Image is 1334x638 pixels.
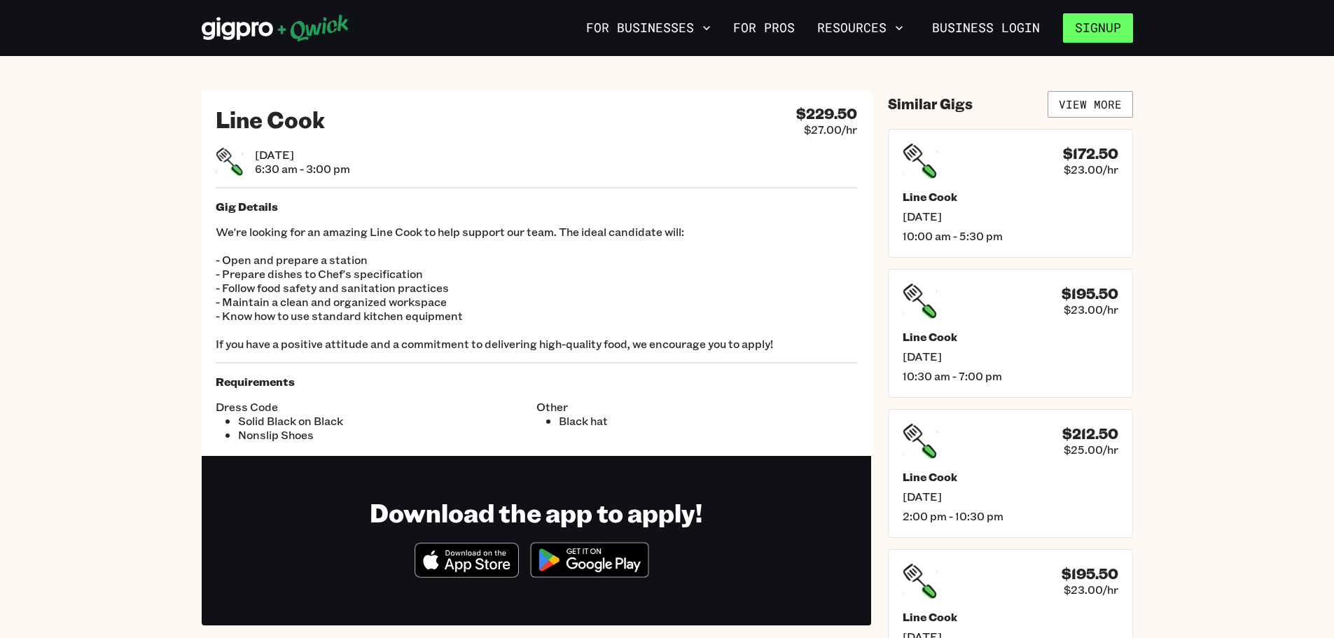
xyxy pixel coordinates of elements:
img: Get it on Google Play [522,534,658,586]
button: Resources [812,16,909,40]
span: 2:00 pm - 10:30 pm [903,509,1118,523]
a: $172.50$23.00/hrLine Cook[DATE]10:00 am - 5:30 pm [888,129,1133,258]
button: For Businesses [581,16,716,40]
span: $27.00/hr [804,123,857,137]
a: For Pros [728,16,800,40]
h4: $172.50 [1063,145,1118,162]
h4: $212.50 [1062,425,1118,443]
h4: $229.50 [796,105,857,123]
span: $23.00/hr [1064,303,1118,317]
a: $195.50$23.00/hrLine Cook[DATE]10:30 am - 7:00 pm [888,269,1133,398]
span: [DATE] [903,209,1118,223]
span: 10:30 am - 7:00 pm [903,369,1118,383]
h5: Line Cook [903,610,1118,624]
span: [DATE] [255,148,350,162]
h5: Line Cook [903,190,1118,204]
span: [DATE] [903,349,1118,363]
h4: $195.50 [1062,285,1118,303]
a: $212.50$25.00/hrLine Cook[DATE]2:00 pm - 10:30 pm [888,409,1133,538]
span: $25.00/hr [1064,443,1118,457]
h5: Line Cook [903,330,1118,344]
span: [DATE] [903,490,1118,504]
a: View More [1048,91,1133,118]
h5: Line Cook [903,470,1118,484]
li: Nonslip Shoes [238,428,536,442]
span: $23.00/hr [1064,162,1118,176]
h5: Requirements [216,375,857,389]
li: Black hat [559,414,857,428]
h4: $195.50 [1062,565,1118,583]
span: Other [536,400,857,414]
p: We're looking for an amazing Line Cook to help support our team. The ideal candidate will: - Open... [216,225,857,351]
h5: Gig Details [216,200,857,214]
li: Solid Black on Black [238,414,536,428]
span: 10:00 am - 5:30 pm [903,229,1118,243]
span: 6:30 am - 3:00 pm [255,162,350,176]
h2: Line Cook [216,105,325,133]
a: Business Login [920,13,1052,43]
h1: Download the app to apply! [370,497,702,528]
a: Download on the App Store [415,566,520,581]
h4: Similar Gigs [888,95,973,113]
button: Signup [1063,13,1133,43]
span: $23.00/hr [1064,583,1118,597]
span: Dress Code [216,400,536,414]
